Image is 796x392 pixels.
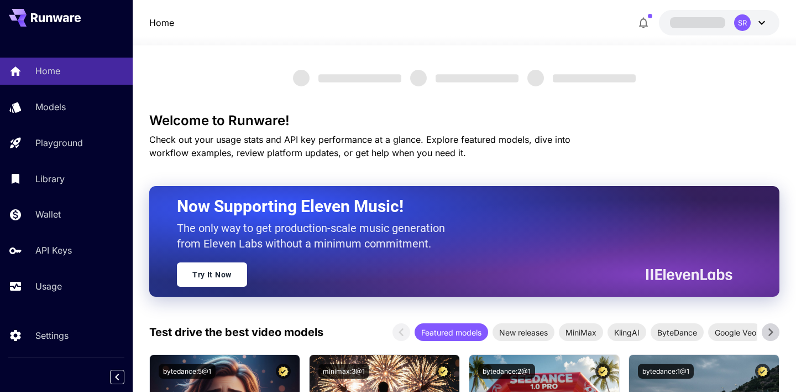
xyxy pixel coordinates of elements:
[118,367,133,387] div: Collapse sidebar
[415,327,488,338] span: Featured models
[149,16,174,29] a: Home
[35,100,66,114] p: Models
[276,364,291,379] button: Certified Model – Vetted for best performance and includes a commercial license.
[415,323,488,341] div: Featured models
[149,16,174,29] nav: breadcrumb
[493,327,554,338] span: New releases
[734,14,751,31] div: SR
[159,364,216,379] button: bytedance:5@1
[35,136,83,149] p: Playground
[659,10,779,35] button: SR
[35,329,69,342] p: Settings
[755,364,770,379] button: Certified Model – Vetted for best performance and includes a commercial license.
[149,113,779,128] h3: Welcome to Runware!
[493,323,554,341] div: New releases
[708,327,763,338] span: Google Veo
[35,208,61,221] p: Wallet
[559,327,603,338] span: MiniMax
[638,364,694,379] button: bytedance:1@1
[651,327,704,338] span: ByteDance
[35,280,62,293] p: Usage
[177,196,724,217] h2: Now Supporting Eleven Music!
[149,324,323,341] p: Test drive the best video models
[651,323,704,341] div: ByteDance
[149,134,570,158] span: Check out your usage stats and API key performance at a glance. Explore featured models, dive int...
[35,64,60,78] p: Home
[177,262,247,287] a: Try It Now
[478,364,535,379] button: bytedance:2@1
[708,323,763,341] div: Google Veo
[318,364,369,379] button: minimax:3@1
[35,244,72,257] p: API Keys
[110,370,124,384] button: Collapse sidebar
[608,323,646,341] div: KlingAI
[559,323,603,341] div: MiniMax
[595,364,610,379] button: Certified Model – Vetted for best performance and includes a commercial license.
[35,172,65,185] p: Library
[177,220,453,251] p: The only way to get production-scale music generation from Eleven Labs without a minimum commitment.
[608,327,646,338] span: KlingAI
[436,364,451,379] button: Certified Model – Vetted for best performance and includes a commercial license.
